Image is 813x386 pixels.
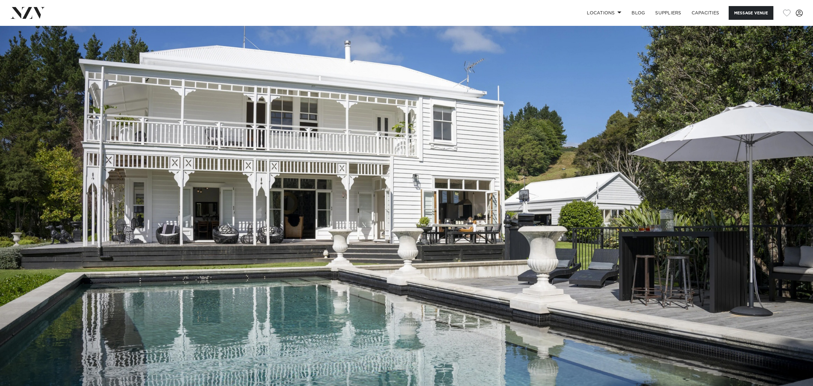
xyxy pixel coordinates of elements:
a: Capacities [686,6,725,20]
button: Message Venue [729,6,773,20]
a: Locations [582,6,626,20]
img: nzv-logo.png [10,7,45,19]
a: SUPPLIERS [650,6,686,20]
a: BLOG [626,6,650,20]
